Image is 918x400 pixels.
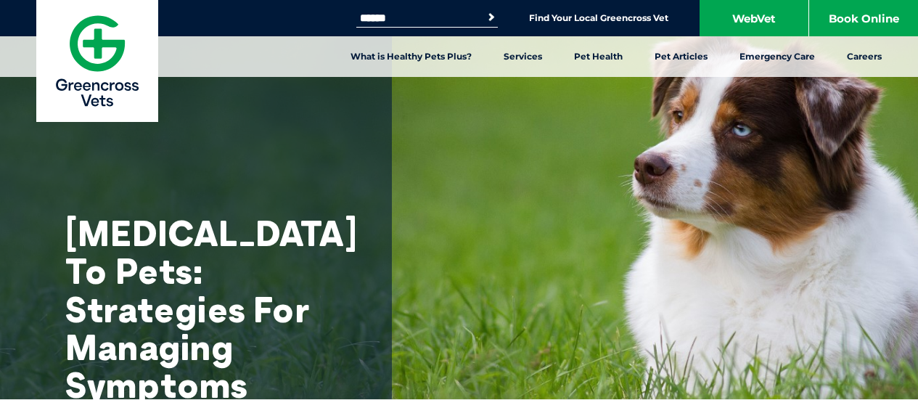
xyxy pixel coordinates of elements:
a: Pet Articles [639,36,724,77]
a: Emergency Care [724,36,831,77]
a: Services [488,36,558,77]
a: What is Healthy Pets Plus? [335,36,488,77]
a: Careers [831,36,898,77]
button: Search [484,10,499,25]
a: Pet Health [558,36,639,77]
a: Find Your Local Greencross Vet [529,12,668,24]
